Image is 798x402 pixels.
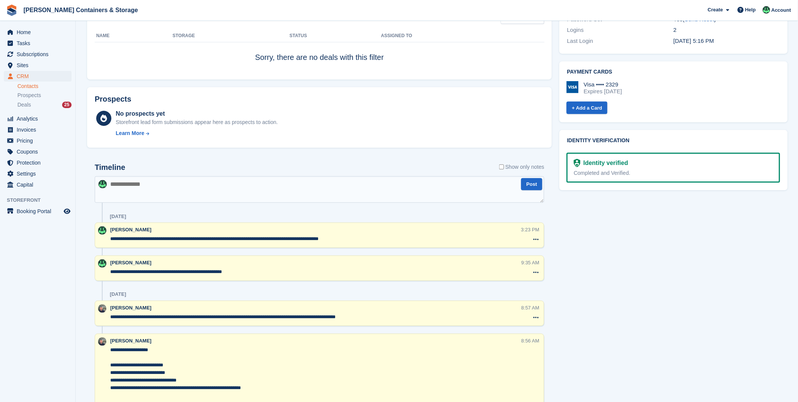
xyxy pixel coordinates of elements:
button: Post [521,178,542,191]
span: Pricing [17,135,62,146]
div: Learn More [116,129,144,137]
img: Arjun Preetham [98,226,106,235]
span: Protection [17,157,62,168]
a: menu [4,27,72,38]
a: + Add a Card [567,102,607,114]
div: 2 [673,26,780,35]
a: Prospects [17,91,72,99]
a: menu [4,49,72,60]
img: Arjun Preetham [98,180,107,188]
span: Deals [17,101,31,108]
span: Create [708,6,723,14]
h2: Identity verification [567,138,780,144]
div: Visa •••• 2329 [584,81,622,88]
div: 8:57 AM [522,305,540,312]
div: [DATE] [110,214,126,220]
span: Home [17,27,62,38]
a: Learn More [116,129,278,137]
a: Contacts [17,83,72,90]
h2: Timeline [95,163,125,172]
span: [PERSON_NAME] [110,227,151,233]
a: menu [4,124,72,135]
span: Account [771,6,791,14]
span: Help [745,6,756,14]
th: Assigned to [381,30,544,42]
span: Invoices [17,124,62,135]
label: Show only notes [499,163,545,171]
div: 8:56 AM [522,338,540,345]
span: Settings [17,168,62,179]
div: Logins [567,26,673,35]
th: Status [290,30,381,42]
span: [PERSON_NAME] [110,260,151,266]
img: Adam Greenhalgh [98,305,106,313]
img: Adam Greenhalgh [98,338,106,346]
span: Analytics [17,113,62,124]
span: ( ) [683,16,716,22]
span: Tasks [17,38,62,49]
div: [DATE] [110,292,126,298]
div: Completed and Verified. [574,169,773,177]
a: menu [4,146,72,157]
img: Visa Logo [567,81,579,93]
img: Arjun Preetham [763,6,770,14]
a: menu [4,135,72,146]
a: menu [4,113,72,124]
span: [PERSON_NAME] [110,338,151,344]
div: No prospects yet [116,109,278,118]
span: Coupons [17,146,62,157]
a: menu [4,60,72,71]
div: 25 [62,102,72,108]
h2: Payment cards [567,69,780,75]
div: Last Login [567,37,673,46]
img: stora-icon-8386f47178a22dfd0bd8f6a31ec36ba5ce8667c1dd55bd0f319d3a0aa187defe.svg [6,5,17,16]
div: Storefront lead form submissions appear here as prospects to action. [116,118,278,126]
span: Booking Portal [17,206,62,217]
span: [PERSON_NAME] [110,305,151,311]
div: 9:35 AM [522,259,540,267]
th: Storage [173,30,290,42]
th: Name [95,30,173,42]
span: Storefront [7,196,75,204]
div: Identity verified [581,159,628,168]
a: Send Reset [685,16,714,22]
time: 2025-06-05 16:16:07 UTC [673,38,714,44]
span: Sorry, there are no deals with this filter [255,53,384,61]
a: menu [4,206,72,217]
input: Show only notes [499,163,504,171]
span: CRM [17,71,62,82]
span: Sites [17,60,62,71]
img: Arjun Preetham [98,259,106,268]
div: 3:23 PM [521,226,539,234]
a: [PERSON_NAME] Containers & Storage [20,4,141,16]
h2: Prospects [95,95,131,104]
a: menu [4,71,72,82]
a: menu [4,157,72,168]
a: menu [4,179,72,190]
a: menu [4,38,72,49]
a: menu [4,168,72,179]
span: Prospects [17,92,41,99]
div: Expires [DATE] [584,88,622,95]
img: Identity Verification Ready [574,159,580,167]
span: Subscriptions [17,49,62,60]
span: Capital [17,179,62,190]
a: Preview store [62,207,72,216]
a: Deals 25 [17,101,72,109]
